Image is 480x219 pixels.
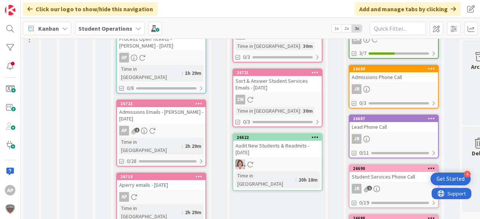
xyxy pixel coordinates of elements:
div: Time in [GEOGRAPHIC_DATA] [235,107,300,115]
div: ZM [349,34,438,44]
span: 3/7 [359,49,366,57]
span: 0/8 [127,84,134,92]
span: : [182,142,183,150]
img: Visit kanbanzone.com [5,5,15,15]
div: Time in [GEOGRAPHIC_DATA] [235,42,300,50]
span: 1x [331,25,342,32]
div: 26622Audit New Students & Readmits - [DATE] [233,134,322,157]
div: 26690 [349,165,438,172]
span: 0/3 [243,53,250,61]
span: : [300,107,301,115]
span: 0/28 [127,157,136,165]
a: 26721Sort & Answer Student Services Emails - [DATE]ZMTime in [GEOGRAPHIC_DATA]:30m0/3 [232,69,322,127]
div: AP [117,192,205,202]
div: 26721Sort & Answer Student Services Emails - [DATE] [233,69,322,92]
div: 2h 29m [183,208,203,216]
div: Time in [GEOGRAPHIC_DATA] [119,138,182,154]
div: 26723Admissions Emails - [PERSON_NAME] - [DATE] [117,100,205,124]
div: JR [352,84,361,94]
span: 1 [135,128,139,133]
div: 26723 [120,101,205,106]
div: 4 [464,171,471,177]
div: AP [5,185,15,195]
b: Student Operations [78,25,132,32]
div: Audit New Students & Readmits - [DATE] [233,141,322,157]
span: 3x [352,25,362,32]
div: 26687Lead Phone Call [349,115,438,132]
div: AP [119,53,129,63]
div: Process Open Tickets - [PERSON_NAME] - [DATE] [117,27,205,51]
div: 26622 [233,134,322,141]
span: 1 [367,186,372,191]
div: AP [119,192,129,202]
div: Get Started [436,175,465,183]
span: : [300,42,301,50]
div: Open Get Started checklist, remaining modules: 4 [430,173,471,185]
div: AP [119,126,129,136]
div: Time in [GEOGRAPHIC_DATA] [119,65,182,81]
div: 20h 18m [297,176,319,184]
div: 26723 [117,100,205,107]
img: avatar [5,204,15,214]
span: : [295,176,297,184]
div: 26687 [349,115,438,122]
div: 26721 [233,69,322,76]
div: Process Open Tickets - [PERSON_NAME] - [DATE] [117,34,205,51]
span: 0/19 [359,199,369,207]
div: JR [349,134,438,144]
span: : [182,69,183,77]
div: 30m [301,42,315,50]
a: 26622Audit New Students & Readmits - [DATE]EWTime in [GEOGRAPHIC_DATA]:20h 18m [232,133,322,191]
div: Student Services Phone Call [349,172,438,182]
div: 26689 [349,66,438,72]
div: AP [117,53,205,63]
div: JR [349,184,438,194]
a: 26690Student Services Phone CallJR0/19 [349,164,439,208]
span: Kanban [38,24,59,33]
span: 0/3 [243,118,250,126]
a: 26687Lead Phone CallJR0/11 [349,115,439,158]
div: Click our logo to show/hide this navigation [23,2,157,16]
a: 26689Admissions Phone CallJR0/3 [349,65,439,109]
div: 30m [301,107,315,115]
span: 2x [342,25,352,32]
div: JR [352,184,361,194]
div: 26714 [120,174,205,179]
span: : [182,208,183,216]
div: 26689 [353,66,438,72]
div: 1h 29m [183,69,203,77]
div: JR [349,84,438,94]
div: 26689Admissions Phone Call [349,66,438,82]
input: Quick Filter... [370,22,426,35]
div: Admissions Emails - [PERSON_NAME] - [DATE] [117,107,205,124]
div: 26714 [117,173,205,180]
div: Time in [GEOGRAPHIC_DATA] [235,171,295,188]
div: EW [233,159,322,169]
div: 26721 [237,70,322,75]
div: Admissions Phone Call [349,72,438,82]
img: EW [235,159,245,169]
div: 2h 29m [183,142,203,150]
div: JR [352,134,361,144]
div: 26690 [353,166,438,171]
div: Add and manage tabs by clicking [355,2,460,16]
div: 26622 [237,135,322,140]
div: Sort & Answer Student Services Emails - [DATE] [233,76,322,92]
div: ZM [233,95,322,104]
div: 26687 [353,116,438,121]
div: ZM [235,95,245,104]
div: AP [117,126,205,136]
span: 0/11 [359,149,369,157]
a: Process Open Tickets - [PERSON_NAME] - [DATE]APTime in [GEOGRAPHIC_DATA]:1h 29m0/8 [116,27,206,94]
div: 26690Student Services Phone Call [349,165,438,182]
span: 0/3 [359,99,366,107]
span: Support [16,1,34,10]
div: ZM [352,34,361,44]
div: Aperry emails - [DATE] [117,180,205,190]
a: 26723Admissions Emails - [PERSON_NAME] - [DATE]APTime in [GEOGRAPHIC_DATA]:2h 29m0/28 [116,100,206,167]
div: Lead Phone Call [349,122,438,132]
div: 26714Aperry emails - [DATE] [117,173,205,190]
